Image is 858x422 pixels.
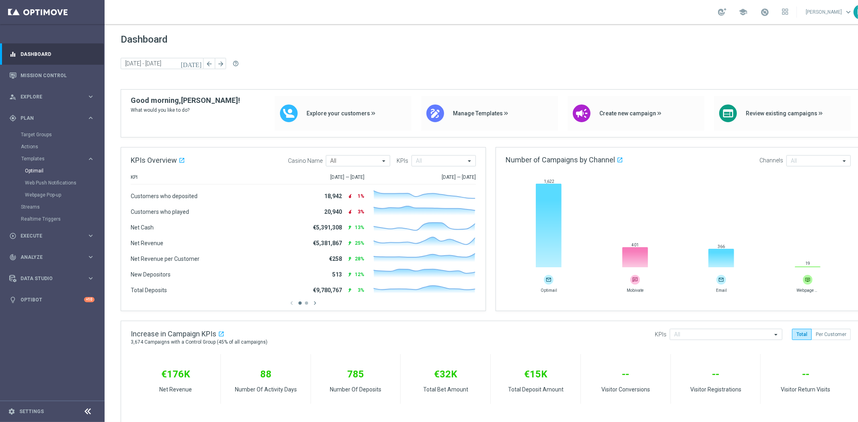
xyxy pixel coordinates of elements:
span: Plan [21,116,87,121]
span: Data Studio [21,276,87,281]
span: Execute [21,234,87,238]
i: lightbulb [9,296,16,303]
button: Data Studio keyboard_arrow_right [9,275,95,282]
a: Target Groups [21,131,84,138]
div: Templates [21,153,104,201]
i: equalizer [9,51,16,58]
div: Optibot [9,289,95,310]
button: track_changes Analyze keyboard_arrow_right [9,254,95,260]
div: Actions [21,141,104,153]
div: Analyze [9,254,87,261]
a: Optimail [25,168,84,174]
a: Mission Control [21,65,95,86]
i: person_search [9,93,16,100]
div: Mission Control [9,65,95,86]
button: Mission Control [9,72,95,79]
button: lightbulb Optibot +10 [9,297,95,303]
a: Streams [21,204,84,210]
a: Dashboard [21,43,95,65]
i: track_changes [9,254,16,261]
a: Settings [19,409,44,414]
div: Plan [9,115,87,122]
div: +10 [84,297,95,302]
i: keyboard_arrow_right [87,93,95,100]
div: Dashboard [9,43,95,65]
span: keyboard_arrow_down [844,8,853,16]
button: equalizer Dashboard [9,51,95,57]
i: gps_fixed [9,115,16,122]
a: [PERSON_NAME]keyboard_arrow_down [805,6,854,18]
button: person_search Explore keyboard_arrow_right [9,94,95,100]
div: Data Studio [9,275,87,282]
div: Web Push Notifications [25,177,104,189]
span: Explore [21,94,87,99]
div: Realtime Triggers [21,213,104,225]
a: Realtime Triggers [21,216,84,222]
i: keyboard_arrow_right [87,275,95,282]
a: Webpage Pop-up [25,192,84,198]
i: play_circle_outline [9,232,16,240]
div: Templates [21,156,87,161]
a: Web Push Notifications [25,180,84,186]
div: Explore [9,93,87,100]
div: Optimail [25,165,104,177]
span: Analyze [21,255,87,260]
div: Target Groups [21,129,104,141]
span: Templates [21,156,79,161]
button: gps_fixed Plan keyboard_arrow_right [9,115,95,121]
div: Execute [9,232,87,240]
i: keyboard_arrow_right [87,253,95,261]
a: Actions [21,143,84,150]
i: settings [8,408,15,415]
button: play_circle_outline Execute keyboard_arrow_right [9,233,95,239]
div: Webpage Pop-up [25,189,104,201]
div: Streams [21,201,104,213]
button: Templates keyboard_arrow_right [21,156,95,162]
i: keyboard_arrow_right [87,232,95,240]
i: keyboard_arrow_right [87,114,95,122]
a: Optibot [21,289,84,310]
i: keyboard_arrow_right [87,155,95,163]
span: school [739,8,747,16]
